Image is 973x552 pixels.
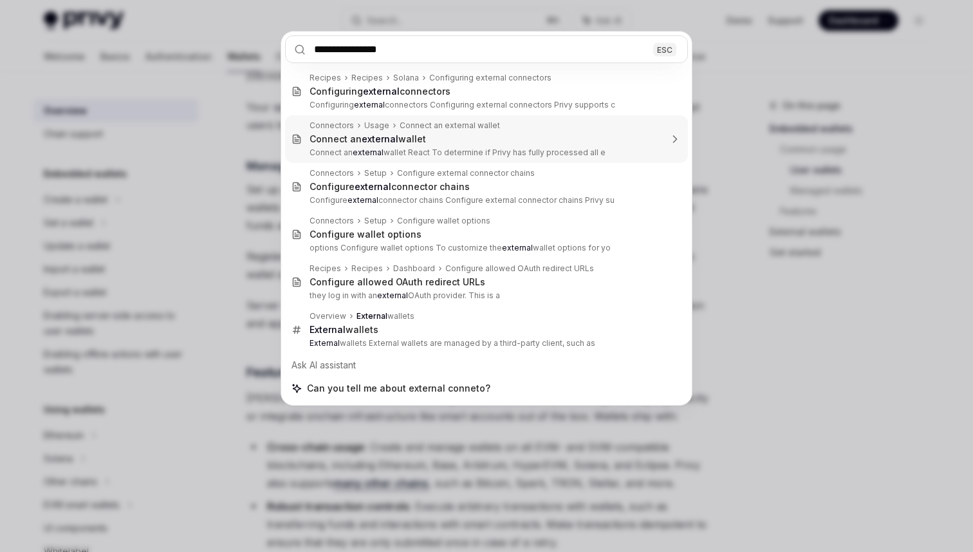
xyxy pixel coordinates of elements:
div: Connect an wallet [310,133,426,145]
div: Configure connector chains [310,181,470,193]
div: ESC [653,43,676,56]
b: external [377,290,408,300]
div: Configure wallet options [397,216,490,226]
div: Configure external connector chains [397,168,535,178]
div: Configure wallet options [310,229,422,240]
div: wallets [310,324,378,336]
div: Usage [364,120,389,131]
b: external [362,133,398,144]
b: External [310,324,346,335]
b: external [355,181,391,192]
div: Setup [364,216,387,226]
div: wallets [357,311,414,321]
p: Configuring connectors Configuring external connectors Privy supports c [310,100,661,110]
span: Can you tell me about external conneto? [307,382,490,395]
div: Configure allowed OAuth redirect URLs [310,276,485,288]
p: Configure connector chains Configure external connector chains Privy su [310,195,661,205]
div: Connectors [310,120,354,131]
div: Recipes [351,73,383,83]
p: they log in with an OAuth provider. This is a [310,290,661,301]
b: external [353,148,384,157]
div: Recipes [351,263,383,274]
div: Recipes [310,263,341,274]
div: Overview [310,311,346,321]
b: external [347,195,378,205]
b: External [357,311,387,321]
div: Connectors [310,168,354,178]
div: Ask AI assistant [285,354,688,377]
div: Configuring connectors [310,86,450,97]
p: wallets External wallets are managed by a third-party client, such as [310,338,661,348]
p: Connect an wallet React To determine if Privy has fully processed all e [310,148,661,158]
b: external [363,86,400,97]
div: Connect an external wallet [400,120,500,131]
b: External [310,338,340,348]
div: Setup [364,168,387,178]
div: Configuring external connectors [429,73,551,83]
b: external [354,100,385,109]
b: external [502,243,533,252]
div: Recipes [310,73,341,83]
p: options Configure wallet options To customize the wallet options for yo [310,243,661,253]
div: Connectors [310,216,354,226]
div: Configure allowed OAuth redirect URLs [445,263,594,274]
div: Dashboard [393,263,435,274]
div: Solana [393,73,419,83]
